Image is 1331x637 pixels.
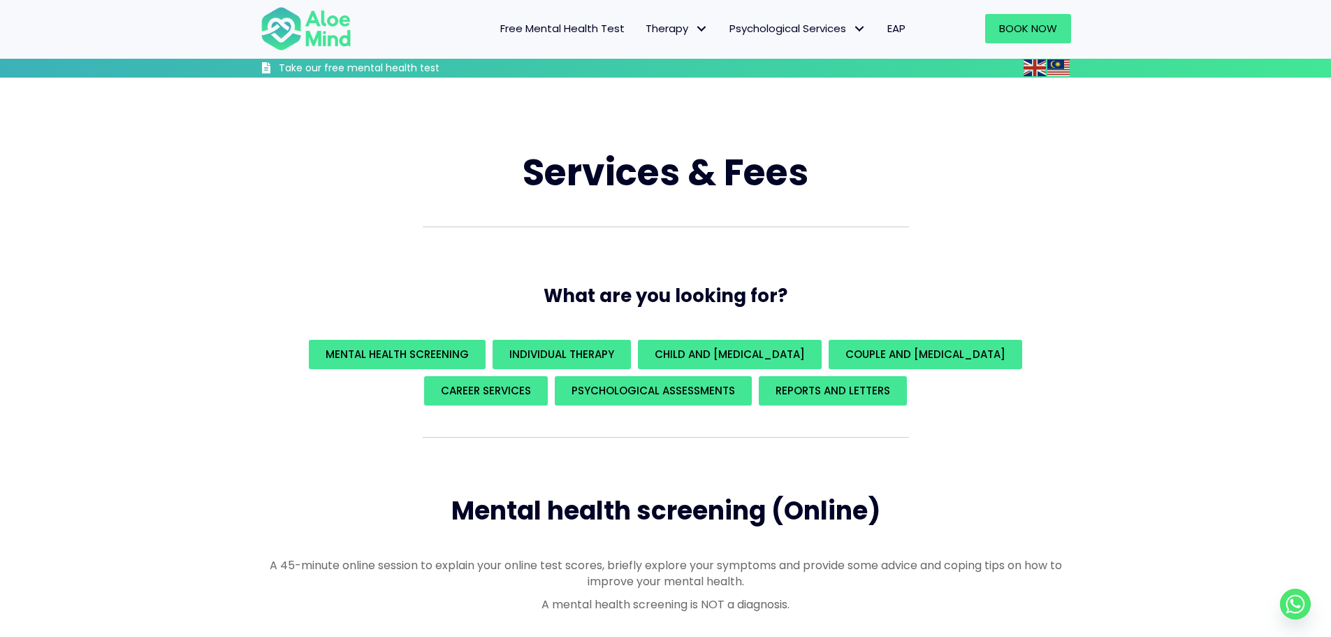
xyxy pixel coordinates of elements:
span: Psychological assessments [572,383,735,398]
span: Individual Therapy [509,347,614,362]
span: EAP [887,21,905,36]
span: Therapy: submenu [692,19,712,39]
a: Psychological assessments [555,376,752,406]
span: Mental health screening (Online) [451,493,880,529]
span: What are you looking for? [544,283,787,308]
a: Couple and [MEDICAL_DATA] [829,340,1022,369]
a: Career Services [424,376,548,406]
a: REPORTS AND LETTERS [759,376,907,406]
span: Psychological Services [729,21,866,36]
a: EAP [877,14,916,43]
span: REPORTS AND LETTERS [776,383,890,398]
a: Book Now [985,14,1071,43]
span: Psychological Services: submenu [850,19,870,39]
a: Take our free mental health test [261,62,514,78]
a: Child and [MEDICAL_DATA] [638,340,822,369]
a: Psychological ServicesPsychological Services: submenu [719,14,877,43]
span: Therapy [646,21,708,36]
p: A mental health screening is NOT a diagnosis. [261,596,1071,613]
img: en [1024,59,1046,76]
a: Mental Health Screening [309,340,486,369]
div: What are you looking for? [261,336,1071,409]
span: Mental Health Screening [326,347,469,362]
img: ms [1047,59,1070,76]
span: Services & Fees [523,147,808,198]
span: Couple and [MEDICAL_DATA] [845,347,1005,362]
span: Career Services [441,383,531,398]
span: Book Now [999,21,1057,36]
p: A 45-minute online session to explain your online test scores, briefly explore your symptoms and ... [261,557,1071,589]
h3: Take our free mental health test [279,62,514,76]
a: Individual Therapy [493,340,631,369]
span: Child and [MEDICAL_DATA] [655,347,805,362]
a: Free Mental Health Test [490,14,635,43]
nav: Menu [370,14,916,43]
span: Free Mental Health Test [500,21,625,36]
a: TherapyTherapy: submenu [635,14,719,43]
img: Aloe mind Logo [261,6,351,52]
a: Malay [1047,59,1071,76]
a: Whatsapp [1280,589,1311,620]
a: English [1024,59,1047,76]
